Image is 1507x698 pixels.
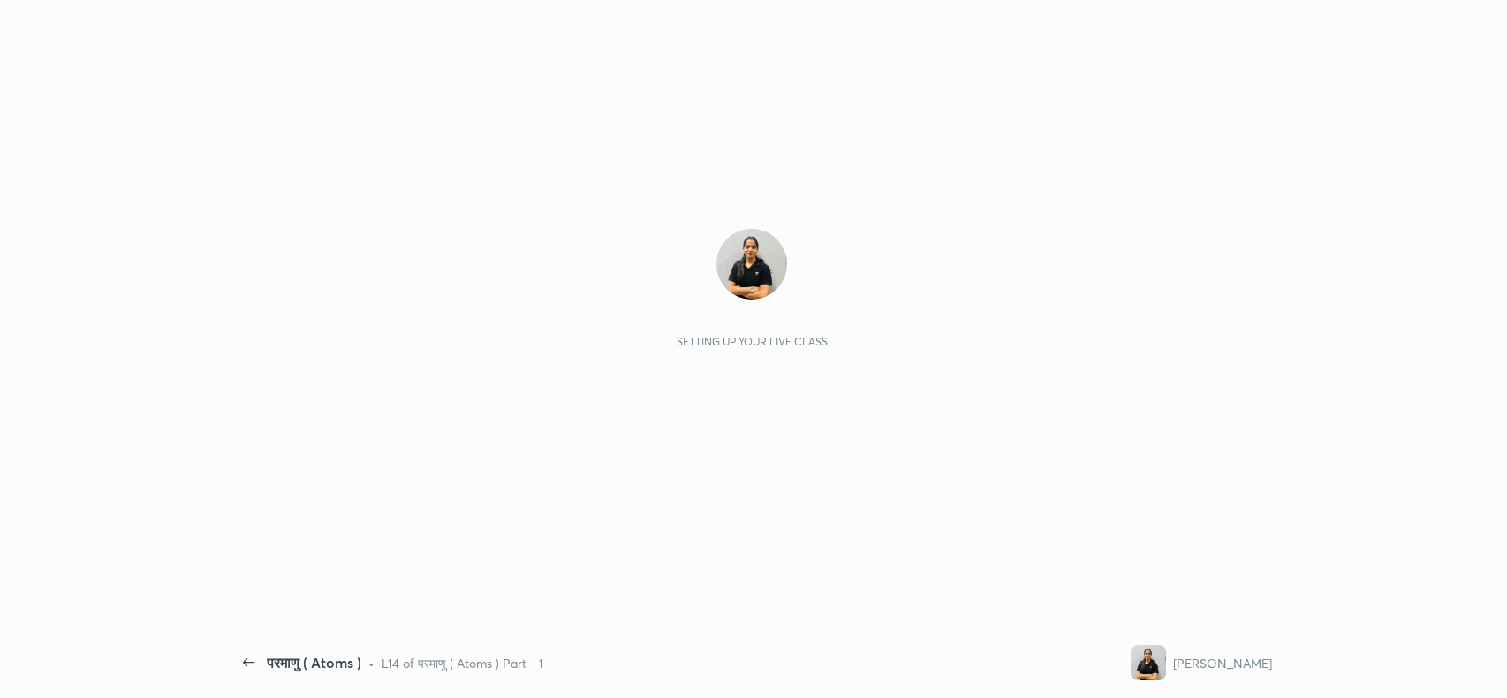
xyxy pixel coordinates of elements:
[368,654,375,672] div: •
[716,229,787,300] img: 328e836ca9b34a41ab6820f4758145ba.jpg
[382,654,543,672] div: L14 of परमाणु ( Atoms ) Part - 1
[677,335,828,348] div: Setting up your live class
[267,652,361,673] div: परमाणु ( Atoms )
[1173,654,1272,672] div: [PERSON_NAME]
[1131,645,1166,680] img: 328e836ca9b34a41ab6820f4758145ba.jpg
